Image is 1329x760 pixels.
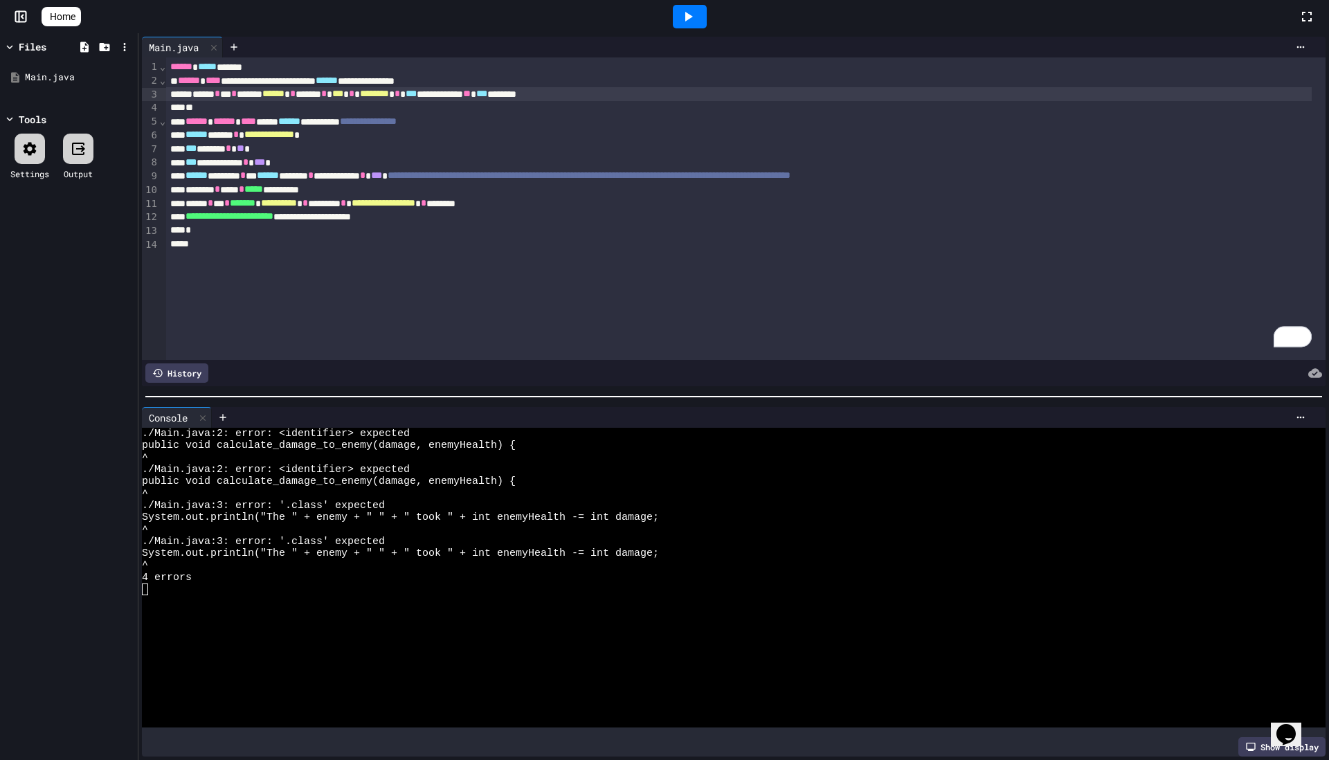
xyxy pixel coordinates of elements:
div: Show display [1238,737,1326,757]
span: ./Main.java:2: error: <identifier> expected [142,464,410,476]
div: 3 [142,88,159,102]
span: Fold line [159,75,166,86]
div: 13 [142,224,159,238]
div: Main.java [142,40,206,55]
span: public void calculate_damage_to_enemy(damage, enemyHealth) { [142,476,516,487]
div: Console [142,410,195,425]
iframe: chat widget [1271,705,1315,746]
div: 10 [142,183,159,197]
div: 9 [142,170,159,183]
span: ./Main.java:3: error: '.class' expected [142,500,385,512]
div: 7 [142,143,159,156]
span: System.out.println("The " + enemy + " " + " took " + int enemyHealth -= int damage; [142,512,659,523]
div: 1 [142,60,159,74]
span: ^ [142,452,148,464]
span: ./Main.java:2: error: <identifier> expected [142,428,410,440]
div: Files [19,39,46,54]
span: ^ [142,559,148,571]
div: 14 [142,238,159,252]
span: 4 errors [142,572,192,583]
div: 11 [142,197,159,211]
div: Main.java [25,71,133,84]
div: Output [64,168,93,180]
span: Fold line [159,116,166,127]
a: Home [42,7,81,26]
span: public void calculate_damage_to_enemy(damage, enemyHealth) { [142,440,516,451]
div: 4 [142,101,159,115]
div: Tools [19,112,46,127]
div: 5 [142,115,159,129]
span: Home [50,10,75,24]
div: Console [142,407,212,428]
span: Fold line [159,61,166,72]
div: 2 [142,74,159,88]
div: Main.java [142,37,223,57]
div: History [145,363,208,383]
div: 8 [142,156,159,170]
div: 12 [142,210,159,224]
div: Settings [10,168,49,180]
span: ^ [142,488,148,500]
span: ^ [142,524,148,536]
div: 6 [142,129,159,143]
span: ./Main.java:3: error: '.class' expected [142,536,385,548]
div: To enrich screen reader interactions, please activate Accessibility in Grammarly extension settings [166,57,1326,360]
span: System.out.println("The " + enemy + " " + " took " + int enemyHealth -= int damage; [142,548,659,559]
